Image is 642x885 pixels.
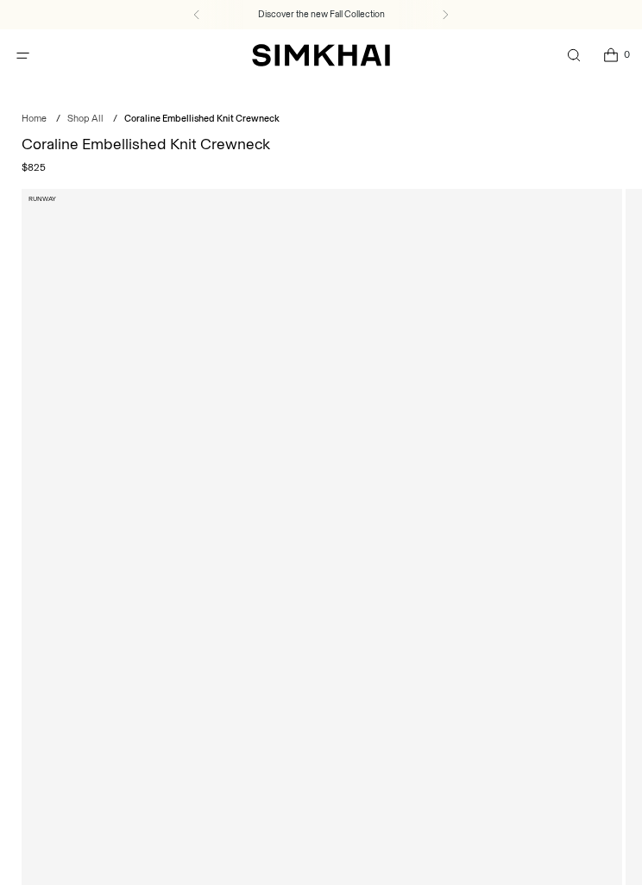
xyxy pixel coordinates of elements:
button: Open menu modal [5,38,41,73]
a: Discover the new Fall Collection [258,8,385,22]
a: Open search modal [556,38,591,73]
a: Home [22,113,47,124]
div: / [113,112,117,127]
a: Open cart modal [593,38,628,73]
div: / [56,112,60,127]
a: SIMKHAI [252,43,390,68]
span: $825 [22,160,46,175]
h1: Coraline Embellished Knit Crewneck [22,137,621,153]
span: 0 [620,47,635,62]
nav: breadcrumbs [22,112,621,127]
a: Shop All [67,113,104,124]
span: Coraline Embellished Knit Crewneck [124,113,280,124]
